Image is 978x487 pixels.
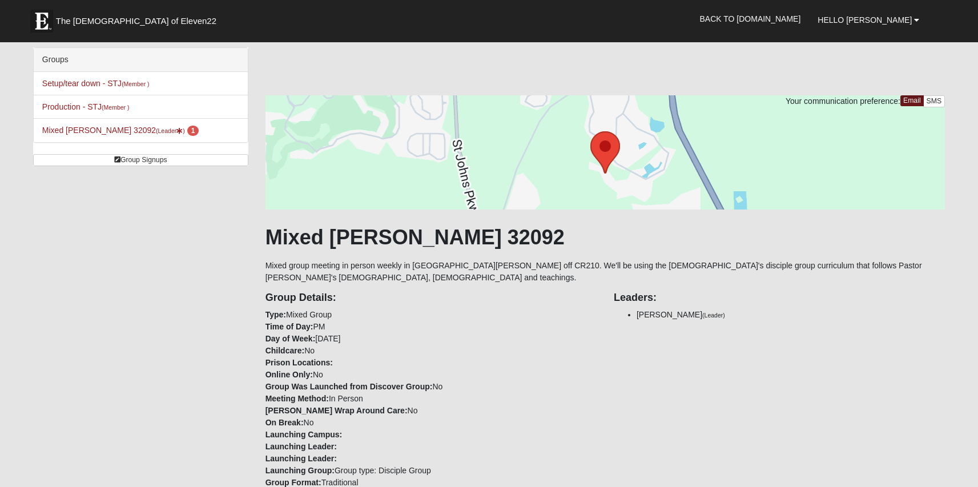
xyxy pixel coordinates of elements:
a: Back to [DOMAIN_NAME] [691,5,809,33]
h4: Leaders: [614,292,945,304]
small: (Member ) [102,104,129,111]
small: (Member ) [122,81,149,87]
strong: Type: [265,310,286,319]
h4: Group Details: [265,292,597,304]
div: Groups [34,48,248,72]
strong: Childcare: [265,346,304,355]
a: SMS [923,95,945,107]
strong: Time of Day: [265,322,313,331]
strong: Launching Leader: [265,454,337,463]
strong: Meeting Method: [265,394,329,403]
a: Hello [PERSON_NAME] [809,6,928,34]
strong: [PERSON_NAME] Wrap Around Care: [265,406,408,415]
strong: Day of Week: [265,334,316,343]
a: Mixed [PERSON_NAME] 32092(Leader) 1 [42,126,199,135]
small: (Leader) [702,312,725,319]
h1: Mixed [PERSON_NAME] 32092 [265,225,945,249]
strong: Launching Campus: [265,430,343,439]
a: Group Signups [33,154,248,166]
strong: Launching Leader: [265,442,337,451]
strong: Prison Locations: [265,358,333,367]
img: Eleven22 logo [30,10,53,33]
a: Production - STJ(Member ) [42,102,130,111]
strong: Group Was Launched from Discover Group: [265,382,433,391]
a: The [DEMOGRAPHIC_DATA] of Eleven22 [25,4,253,33]
small: (Leader ) [156,127,185,134]
span: The [DEMOGRAPHIC_DATA] of Eleven22 [56,15,216,27]
a: Email [900,95,924,106]
strong: Online Only: [265,370,313,379]
span: Hello [PERSON_NAME] [818,15,912,25]
span: number of pending members [187,126,199,136]
span: Your communication preference: [786,96,900,106]
li: [PERSON_NAME] [637,309,945,321]
a: Setup/tear down - STJ(Member ) [42,79,150,88]
strong: On Break: [265,418,304,427]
